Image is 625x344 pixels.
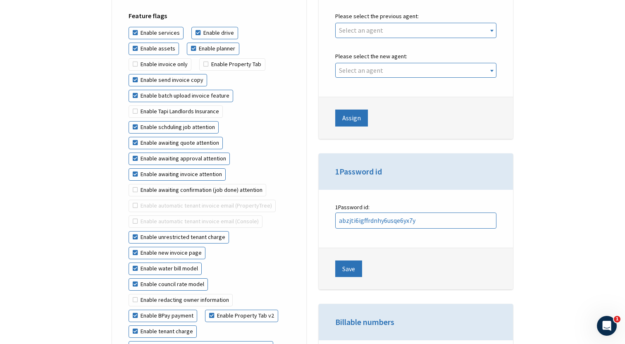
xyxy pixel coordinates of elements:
label: Enable awaiting quote attention [129,137,223,149]
label: Enable council rate model [129,278,208,291]
label: Enable Property Tab v2 [205,310,278,322]
span: 1 [614,316,620,322]
label: Enable redacting owner information [129,294,233,306]
label: Enable new invoice page [129,247,205,259]
label: Enable send invoice copy [129,74,207,86]
label: Enable awaiting approval attention [129,153,230,165]
label: Enable awaiting confirmation (job done) attention [129,184,266,196]
strong: Feature flags [129,12,167,20]
label: Enable automatic tenant invoice email (Console) [129,215,262,228]
span: Select an agent [339,26,383,34]
label: Enable automatic tenant invoice email (PropertyTree) [129,200,276,212]
h3: Billable numbers [335,316,496,328]
label: Enable unrestricted tenant charge [129,231,229,244]
label: Enable awaiting invoice attention [129,168,226,181]
span: Select an agent [339,66,383,74]
label: Enable BPay payment [129,310,197,322]
label: Please select the new agent: [335,51,496,62]
label: Enable services [129,27,184,39]
iframe: Intercom live chat [597,316,617,336]
label: Enable assets [129,43,179,55]
label: Enable planner [187,43,239,55]
label: Enable Property Tab [199,58,265,71]
label: Please select the previous agent: [335,11,496,21]
label: Enable batch upload invoice feature [129,90,233,102]
input: 1Password id: [335,213,496,229]
label: Enable tenant charge [129,325,197,338]
h3: 1Password id [335,166,496,177]
label: Enable Tapi Landlords Insurance [129,105,223,118]
label: Enable schduling job attention [129,121,219,134]
label: Enable drive [191,27,238,39]
button: Save [335,260,362,277]
button: Assign [335,110,368,126]
label: Enable invoice only [129,58,191,71]
label: Enable water bill model [129,263,202,275]
label: 1Password id: [335,202,496,229]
